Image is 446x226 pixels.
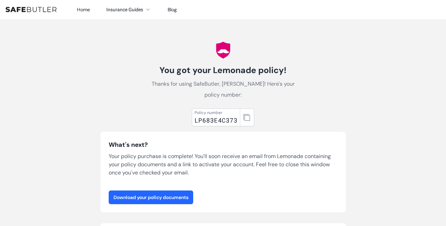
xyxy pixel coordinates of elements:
[147,79,299,100] p: Thanks for using SafeButler, [PERSON_NAME]! Here's your policy number:
[5,7,57,12] img: SafeButler Text Logo
[147,65,299,76] h1: You got your Lemonade policy!
[106,5,151,14] button: Insurance Guides
[77,6,90,13] a: Home
[195,110,237,115] div: Policy number
[109,190,193,204] a: Download your policy documents
[195,115,237,125] div: LP683E4C373
[168,6,177,13] a: Blog
[109,152,338,177] p: Your policy purchase is complete! You'll soon receive an email from Lemonade containing your poli...
[109,140,338,150] h3: What's next?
